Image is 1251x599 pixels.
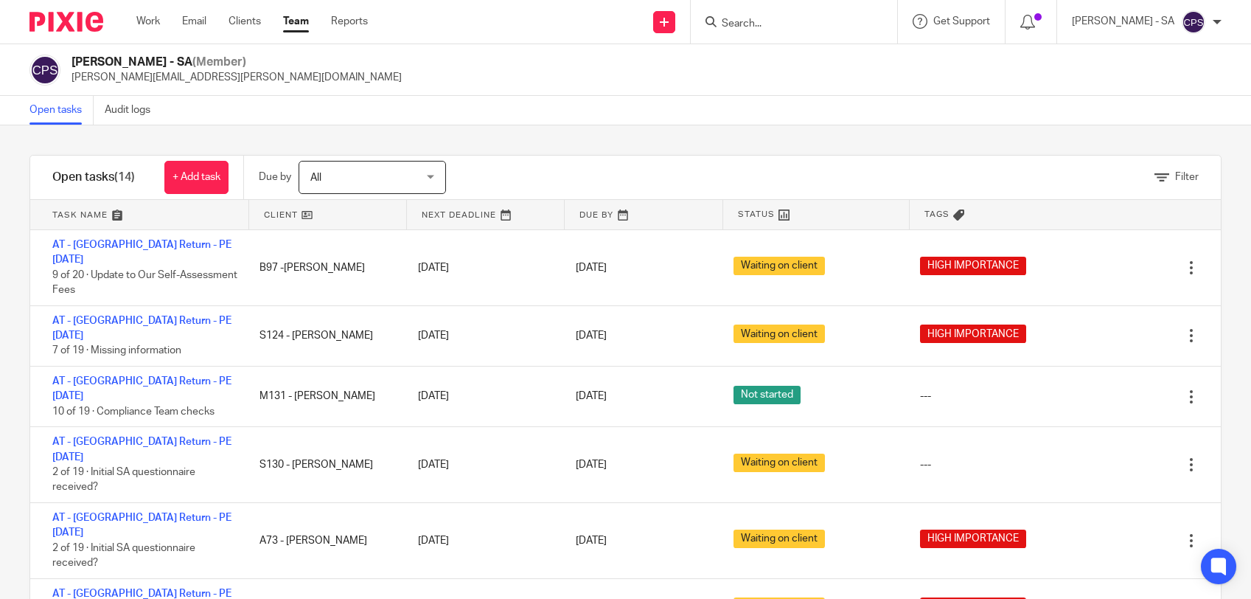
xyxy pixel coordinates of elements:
a: Clients [229,14,261,29]
span: HIGH IMPORTANCE [920,325,1026,343]
span: 10 of 19 · Compliance Team checks [52,406,215,417]
span: HIGH IMPORTANCE [920,530,1026,548]
a: + Add task [164,161,229,194]
span: HIGH IMPORTANCE [920,257,1026,275]
p: [PERSON_NAME][EMAIL_ADDRESS][PERSON_NAME][DOMAIN_NAME] [72,70,402,85]
span: 9 of 20 · Update to Our Self-Assessment Fees [52,270,237,296]
span: (Member) [192,56,246,68]
a: AT - [GEOGRAPHIC_DATA] Return - PE [DATE] [52,316,231,341]
img: svg%3E [29,55,60,86]
span: Waiting on client [733,325,825,343]
div: B97 -[PERSON_NAME] [245,253,403,283]
div: A73 - [PERSON_NAME] [245,526,403,555]
img: Pixie [29,12,103,32]
p: Due by [259,170,291,184]
span: Status [738,208,775,221]
span: (14) [114,171,135,183]
span: [DATE] [576,263,607,273]
div: [DATE] [403,253,561,283]
span: 2 of 19 · Initial SA questionnaire received? [52,543,195,569]
span: [DATE] [576,330,607,341]
input: Search [720,18,853,31]
span: [DATE] [576,536,607,546]
div: M131 - [PERSON_NAME] [245,381,403,411]
span: Filter [1175,172,1199,182]
a: AT - [GEOGRAPHIC_DATA] Return - PE [DATE] [52,240,231,265]
span: Get Support [933,16,990,27]
div: [DATE] [403,381,561,411]
div: S124 - [PERSON_NAME] [245,321,403,350]
div: --- [920,389,931,404]
a: Work [136,14,160,29]
a: Email [182,14,206,29]
span: Waiting on client [733,530,825,548]
a: Audit logs [105,96,161,125]
span: Waiting on client [733,257,825,275]
span: Tags [924,208,949,221]
h1: Open tasks [52,170,135,185]
span: [DATE] [576,392,607,402]
span: [DATE] [576,460,607,470]
a: AT - [GEOGRAPHIC_DATA] Return - PE [DATE] [52,437,231,462]
div: [DATE] [403,450,561,479]
span: 2 of 19 · Initial SA questionnaire received? [52,467,195,493]
a: AT - [GEOGRAPHIC_DATA] Return - PE [DATE] [52,376,231,401]
div: S130 - [PERSON_NAME] [245,450,403,479]
a: Open tasks [29,96,94,125]
div: [DATE] [403,526,561,555]
img: svg%3E [1182,10,1205,34]
div: --- [920,457,931,472]
div: [DATE] [403,321,561,350]
a: Team [283,14,309,29]
span: Not started [733,386,801,404]
a: AT - [GEOGRAPHIC_DATA] Return - PE [DATE] [52,513,231,538]
h2: [PERSON_NAME] - SA [72,55,402,70]
span: Waiting on client [733,454,825,472]
p: [PERSON_NAME] - SA [1072,14,1174,29]
span: 7 of 19 · Missing information [52,346,181,356]
a: Reports [331,14,368,29]
span: All [310,173,321,183]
